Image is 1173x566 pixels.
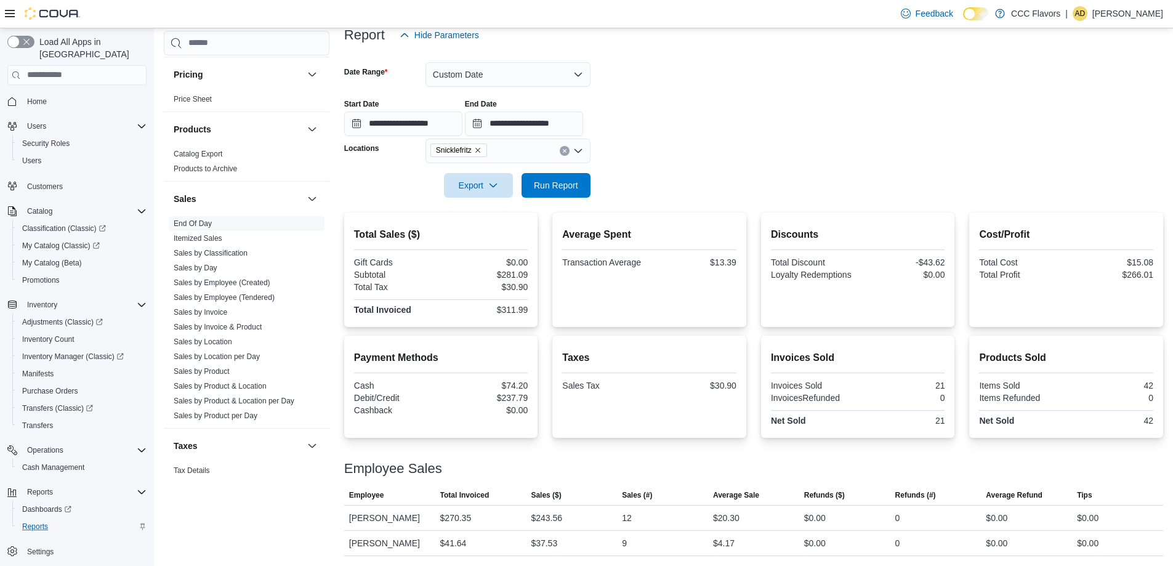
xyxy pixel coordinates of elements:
[443,270,528,280] div: $281.09
[174,382,267,390] a: Sales by Product & Location
[22,241,100,251] span: My Catalog (Classic)
[713,511,740,525] div: $20.30
[174,219,212,228] span: End Of Day
[22,94,52,109] a: Home
[22,443,147,458] span: Operations
[174,248,248,258] span: Sales by Classification
[17,238,147,253] span: My Catalog (Classic)
[1077,536,1098,551] div: $0.00
[465,99,497,109] label: End Date
[12,365,151,382] button: Manifests
[174,123,302,135] button: Products
[174,466,210,475] a: Tax Details
[562,350,736,365] h2: Taxes
[17,384,147,398] span: Purchase Orders
[17,153,46,168] a: Users
[2,177,151,195] button: Customers
[860,393,945,403] div: 0
[22,369,54,379] span: Manifests
[344,144,379,153] label: Locations
[534,179,578,192] span: Run Report
[562,227,736,242] h2: Average Spent
[17,460,89,475] a: Cash Management
[12,518,151,535] button: Reports
[443,257,528,267] div: $0.00
[440,511,472,525] div: $270.35
[22,275,60,285] span: Promotions
[174,323,262,331] a: Sales by Invoice & Product
[174,466,210,475] span: Tax Details
[2,203,151,220] button: Catalog
[12,135,151,152] button: Security Roles
[440,490,490,500] span: Total Invoiced
[354,350,528,365] h2: Payment Methods
[531,536,557,551] div: $37.53
[771,393,855,403] div: InvoicesRefunded
[979,416,1014,426] strong: Net Sold
[12,417,151,434] button: Transfers
[652,381,736,390] div: $30.90
[17,153,147,168] span: Users
[531,511,562,525] div: $243.56
[12,313,151,331] a: Adjustments (Classic)
[174,352,260,361] a: Sales by Location per Day
[979,350,1153,365] h2: Products Sold
[17,502,76,517] a: Dashboards
[174,293,275,302] span: Sales by Employee (Tendered)
[174,150,222,158] a: Catalog Export
[979,227,1153,242] h2: Cost/Profit
[17,238,105,253] a: My Catalog (Classic)
[17,273,65,288] a: Promotions
[804,490,845,500] span: Refunds ($)
[174,381,267,391] span: Sales by Product & Location
[27,300,57,310] span: Inventory
[174,397,294,405] a: Sales by Product & Location per Day
[17,418,58,433] a: Transfers
[174,123,211,135] h3: Products
[174,149,222,159] span: Catalog Export
[22,119,147,134] span: Users
[174,95,212,103] a: Price Sheet
[174,164,237,173] a: Products to Archive
[963,7,989,20] input: Dark Mode
[17,460,147,475] span: Cash Management
[12,382,151,400] button: Purchase Orders
[12,220,151,237] a: Classification (Classic)
[164,463,329,498] div: Taxes
[174,164,237,174] span: Products to Archive
[916,7,953,20] span: Feedback
[27,445,63,455] span: Operations
[22,334,75,344] span: Inventory Count
[771,350,945,365] h2: Invoices Sold
[860,257,945,267] div: -$43.62
[174,233,222,243] span: Itemized Sales
[573,146,583,156] button: Open list of options
[2,296,151,313] button: Inventory
[771,416,806,426] strong: Net Sold
[17,366,58,381] a: Manifests
[1069,381,1153,390] div: 42
[174,411,257,421] span: Sales by Product per Day
[979,257,1063,267] div: Total Cost
[12,331,151,348] button: Inventory Count
[451,173,506,198] span: Export
[22,352,124,362] span: Inventory Manager (Classic)
[22,485,58,499] button: Reports
[174,396,294,406] span: Sales by Product & Location per Day
[22,94,147,109] span: Home
[771,381,855,390] div: Invoices Sold
[22,297,62,312] button: Inventory
[12,400,151,417] a: Transfers (Classic)
[896,1,958,26] a: Feedback
[22,178,147,193] span: Customers
[430,144,487,157] span: Snicklefritz
[27,547,54,557] span: Settings
[17,519,53,534] a: Reports
[622,511,632,525] div: 12
[395,23,484,47] button: Hide Parameters
[2,92,151,110] button: Home
[17,332,79,347] a: Inventory Count
[804,536,826,551] div: $0.00
[12,348,151,365] a: Inventory Manager (Classic)
[17,366,147,381] span: Manifests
